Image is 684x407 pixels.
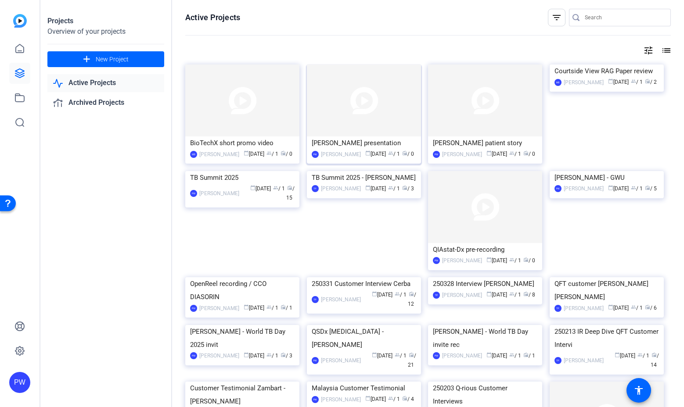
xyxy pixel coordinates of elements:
span: / 21 [408,353,416,368]
span: group [273,185,278,190]
div: TP [312,185,319,192]
span: [DATE] [486,292,507,298]
span: / 0 [523,151,535,157]
mat-icon: list [660,45,671,56]
span: / 6 [645,305,657,311]
span: [DATE] [250,186,271,192]
span: / 1 [395,353,407,359]
span: [DATE] [486,353,507,359]
span: group [266,304,272,310]
div: Courtside View RAG Paper review [554,64,659,78]
div: TP [554,305,562,312]
span: [DATE] [365,186,386,192]
span: [DATE] [608,186,629,192]
span: [DATE] [615,353,635,359]
div: [PERSON_NAME] [564,78,604,87]
span: group [388,150,393,156]
span: calendar_today [608,304,613,310]
span: [DATE] [244,151,264,157]
mat-icon: filter_list [551,12,562,23]
div: OpenReel recording / CCO DIASORIN [190,277,295,303]
span: calendar_today [486,257,492,262]
span: / 1 [637,353,649,359]
span: / 14 [651,353,659,368]
span: / 1 [266,353,278,359]
div: BioTechX short promo video [190,136,295,150]
mat-icon: tune [643,45,654,56]
span: / 1 [631,79,643,85]
span: / 1 [273,186,285,192]
span: calendar_today [486,150,492,156]
div: PW [433,257,440,264]
span: / 3 [281,353,292,359]
div: TP [554,357,562,364]
div: 250331 Customer Interview Cerba [312,277,416,290]
span: calendar_today [486,291,492,296]
span: / 15 [286,186,295,201]
span: radio [402,396,407,401]
a: Archived Projects [47,94,164,112]
span: / 1 [631,305,643,311]
span: / 1 [388,151,400,157]
div: PW [9,372,30,393]
div: [PERSON_NAME] - World TB Day invite rec [433,325,537,351]
div: PW [433,352,440,359]
span: radio [281,352,286,357]
div: [PERSON_NAME] [321,150,361,159]
span: calendar_today [615,352,620,357]
div: [PERSON_NAME] [442,291,482,300]
div: [PERSON_NAME] [442,256,482,265]
span: group [388,396,393,401]
span: / 8 [523,292,535,298]
span: radio [652,352,657,357]
div: [PERSON_NAME] [564,356,604,365]
span: New Project [96,55,129,64]
span: radio [409,352,414,357]
span: radio [523,257,529,262]
span: [DATE] [365,151,386,157]
div: TB Summit 2025 [190,171,295,184]
span: calendar_today [244,304,249,310]
span: [DATE] [486,151,507,157]
div: Malaysia Customer Testimonial [312,382,416,395]
div: PW [312,357,319,364]
span: / 1 [266,151,278,157]
div: TP [433,292,440,299]
div: PW [190,190,197,197]
span: / 1 [388,186,400,192]
div: TB Summit 2025 - [PERSON_NAME] [312,171,416,184]
span: group [395,291,400,296]
div: TP [312,296,319,303]
span: calendar_today [372,291,377,296]
input: Search [585,12,664,23]
span: calendar_today [365,150,371,156]
span: / 1 [281,305,292,311]
div: 250328 Interview [PERSON_NAME] [433,277,537,290]
div: [PERSON_NAME] patient story [433,136,537,150]
div: [PERSON_NAME] [199,189,239,198]
span: group [266,352,272,357]
span: [DATE] [372,353,392,359]
span: / 0 [402,151,414,157]
span: calendar_today [486,352,492,357]
div: [PERSON_NAME] [321,184,361,193]
span: / 0 [281,151,292,157]
span: / 0 [523,257,535,264]
span: calendar_today [244,150,249,156]
span: calendar_today [250,185,256,190]
div: PW [433,151,440,158]
div: Overview of your projects [47,26,164,37]
div: MB [190,151,197,158]
div: [PERSON_NAME] [321,356,361,365]
span: radio [402,150,407,156]
span: group [631,79,636,84]
span: / 1 [509,257,521,264]
div: [PERSON_NAME] [442,150,482,159]
div: QFT customer [PERSON_NAME] [PERSON_NAME] [554,277,659,303]
span: radio [645,304,650,310]
span: [DATE] [244,353,264,359]
span: group [631,185,636,190]
span: group [266,150,272,156]
div: [PERSON_NAME] - GWU [554,171,659,184]
div: [PERSON_NAME] [199,351,239,360]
